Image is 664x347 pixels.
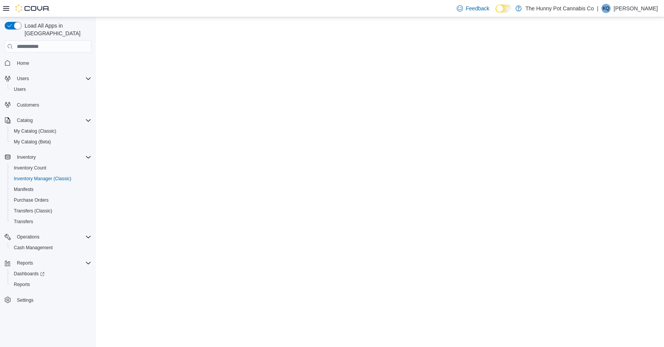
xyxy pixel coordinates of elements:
[17,60,29,66] span: Home
[614,4,658,13] p: [PERSON_NAME]
[2,73,94,84] button: Users
[466,5,489,12] span: Feedback
[14,258,91,268] span: Reports
[601,4,611,13] div: Kobee Quinn
[11,163,91,173] span: Inventory Count
[2,258,94,268] button: Reports
[603,4,609,13] span: KQ
[15,5,50,12] img: Cova
[525,4,594,13] p: The Hunny Pot Cannabis Co
[11,163,50,173] a: Inventory Count
[2,294,94,306] button: Settings
[17,154,36,160] span: Inventory
[14,86,26,92] span: Users
[454,1,492,16] a: Feedback
[14,74,32,83] button: Users
[8,279,94,290] button: Reports
[14,153,39,162] button: Inventory
[14,58,91,67] span: Home
[8,206,94,216] button: Transfers (Classic)
[17,297,33,303] span: Settings
[2,232,94,242] button: Operations
[8,216,94,227] button: Transfers
[11,280,91,289] span: Reports
[496,5,512,13] input: Dark Mode
[14,258,36,268] button: Reports
[2,99,94,110] button: Customers
[11,269,91,278] span: Dashboards
[14,139,51,145] span: My Catalog (Beta)
[17,76,29,82] span: Users
[17,234,40,240] span: Operations
[14,197,49,203] span: Purchase Orders
[8,126,94,136] button: My Catalog (Classic)
[8,184,94,195] button: Manifests
[8,268,94,279] a: Dashboards
[11,243,91,252] span: Cash Management
[14,296,36,305] a: Settings
[14,295,91,305] span: Settings
[14,100,42,110] a: Customers
[14,116,91,125] span: Catalog
[11,269,48,278] a: Dashboards
[11,185,36,194] a: Manifests
[11,174,91,183] span: Inventory Manager (Classic)
[2,152,94,163] button: Inventory
[8,136,94,147] button: My Catalog (Beta)
[14,219,33,225] span: Transfers
[2,57,94,68] button: Home
[21,22,91,37] span: Load All Apps in [GEOGRAPHIC_DATA]
[11,85,29,94] a: Users
[11,85,91,94] span: Users
[11,137,54,146] a: My Catalog (Beta)
[11,206,91,215] span: Transfers (Classic)
[11,196,91,205] span: Purchase Orders
[8,84,94,95] button: Users
[11,137,91,146] span: My Catalog (Beta)
[14,208,52,214] span: Transfers (Classic)
[14,153,91,162] span: Inventory
[14,232,91,242] span: Operations
[597,4,598,13] p: |
[14,176,71,182] span: Inventory Manager (Classic)
[17,260,33,266] span: Reports
[14,281,30,288] span: Reports
[11,243,56,252] a: Cash Management
[11,206,55,215] a: Transfers (Classic)
[17,117,33,123] span: Catalog
[8,173,94,184] button: Inventory Manager (Classic)
[11,196,52,205] a: Purchase Orders
[11,280,33,289] a: Reports
[11,217,91,226] span: Transfers
[14,128,56,134] span: My Catalog (Classic)
[8,195,94,206] button: Purchase Orders
[17,102,39,108] span: Customers
[14,245,53,251] span: Cash Management
[14,271,45,277] span: Dashboards
[14,232,43,242] button: Operations
[14,100,91,110] span: Customers
[11,127,91,136] span: My Catalog (Classic)
[8,163,94,173] button: Inventory Count
[11,217,36,226] a: Transfers
[14,186,33,192] span: Manifests
[5,54,91,326] nav: Complex example
[11,185,91,194] span: Manifests
[14,59,32,68] a: Home
[14,74,91,83] span: Users
[11,174,74,183] a: Inventory Manager (Classic)
[14,116,36,125] button: Catalog
[11,127,59,136] a: My Catalog (Classic)
[2,115,94,126] button: Catalog
[14,165,46,171] span: Inventory Count
[8,242,94,253] button: Cash Management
